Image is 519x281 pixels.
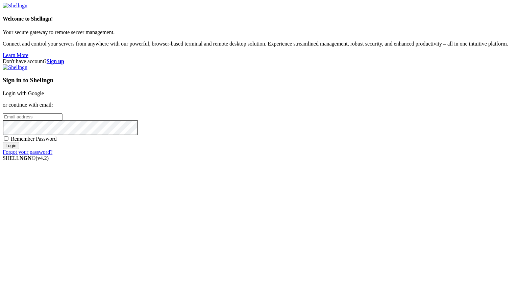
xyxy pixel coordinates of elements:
[3,58,516,64] div: Don't have account?
[3,41,516,47] p: Connect and control your servers from anywhere with our powerful, browser-based terminal and remo...
[36,155,49,161] span: 4.2.0
[3,149,52,155] a: Forgot your password?
[3,52,28,58] a: Learn More
[3,16,516,22] h4: Welcome to Shellngn!
[3,113,63,120] input: Email address
[11,136,57,142] span: Remember Password
[3,77,516,84] h3: Sign in to Shellngn
[3,102,516,108] p: or continue with email:
[20,155,32,161] b: NGN
[3,3,27,9] img: Shellngn
[47,58,64,64] a: Sign up
[4,136,8,141] input: Remember Password
[3,29,516,35] p: Your secure gateway to remote server management.
[3,155,49,161] span: SHELL ©
[3,64,27,71] img: Shellngn
[3,90,44,96] a: Login with Google
[3,142,19,149] input: Login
